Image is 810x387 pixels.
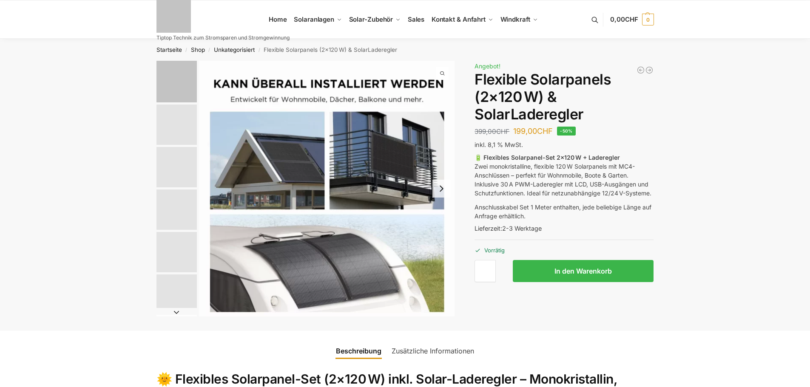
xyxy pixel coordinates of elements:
span: Kontakt & Anfahrt [432,15,486,23]
img: Laderegeler [156,274,197,315]
li: 6 / 9 [154,273,197,316]
button: Next slide [156,308,197,316]
img: Flexible Solar Module [156,61,197,102]
a: Balkonkraftwerk 1780 Watt mit 4 KWh Zendure Batteriespeicher Notstrom fähig [645,66,654,74]
a: Windkraft [497,0,541,39]
a: Flexible Solar Module für Wohnmobile Camping Balkons l960 9 [199,61,455,316]
span: CHF [625,15,638,23]
li: 1 / 9 [199,61,455,316]
a: Balkonkraftwerk 890/600 Watt bificial Glas/Glas [637,66,645,74]
span: 0 [642,14,654,25]
span: / [205,47,214,54]
span: Solar-Zubehör [349,15,393,23]
strong: 🔋 Flexibles Solarpanel-Set 2×120 W + Laderegler [475,154,620,161]
img: Flexible Solar Module [199,61,455,316]
img: Flexibel unendlich viele Einsatzmöglichkeiten [156,147,197,187]
p: Zwei monokristalline, flexible 120 W Solarpanels mit MC4-Anschlüssen – perfekt für Wohnmobile, Bo... [475,153,654,198]
a: Shop [191,46,205,53]
li: 7 / 9 [154,316,197,358]
bdi: 199,00 [513,127,553,136]
span: -50% [557,127,576,136]
a: Solar-Zubehör [345,0,404,39]
span: Windkraft [500,15,530,23]
bdi: 399,00 [475,127,509,136]
a: Kontakt & Anfahrt [428,0,497,39]
span: / [255,47,264,54]
a: Beschreibung [331,341,387,361]
img: Flexibles Solarmodul 120 watt [156,105,197,145]
a: 0,00CHF 0 [610,7,654,32]
p: Anschlusskabel Set 1 Meter enthalten, jede beliebige Länge auf Anfrage erhältlich. [475,203,654,220]
span: Angebot! [475,62,500,70]
a: Sales [404,0,428,39]
span: Sales [408,15,425,23]
li: 3 / 9 [154,146,197,188]
h1: Flexible Solarpanels (2×120 W) & SolarLaderegler [475,71,654,123]
p: Vorrätig [475,240,654,254]
span: Solaranlagen [294,15,334,23]
button: Next slide [432,180,450,198]
input: Produktmenge [475,260,496,282]
img: Flexibel in allen Bereichen [156,232,197,272]
img: s-l1600 (4) [156,189,197,230]
span: / [182,47,191,54]
span: CHF [537,127,553,136]
li: 5 / 9 [154,231,197,273]
span: Lieferzeit: [475,225,542,232]
a: Solaranlagen [290,0,345,39]
span: 2-3 Werktage [502,225,542,232]
span: 0,00 [610,15,638,23]
nav: Breadcrumb [141,39,669,61]
a: Startseite [156,46,182,53]
a: Unkategorisiert [214,46,255,53]
li: 2 / 9 [154,103,197,146]
span: inkl. 8,1 % MwSt. [475,141,523,148]
li: 1 / 9 [154,61,197,103]
span: CHF [496,127,509,136]
li: 4 / 9 [154,188,197,231]
button: In den Warenkorb [513,260,654,282]
a: Zusätzliche Informationen [387,341,479,361]
p: Tiptop Technik zum Stromsparen und Stromgewinnung [156,35,290,40]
